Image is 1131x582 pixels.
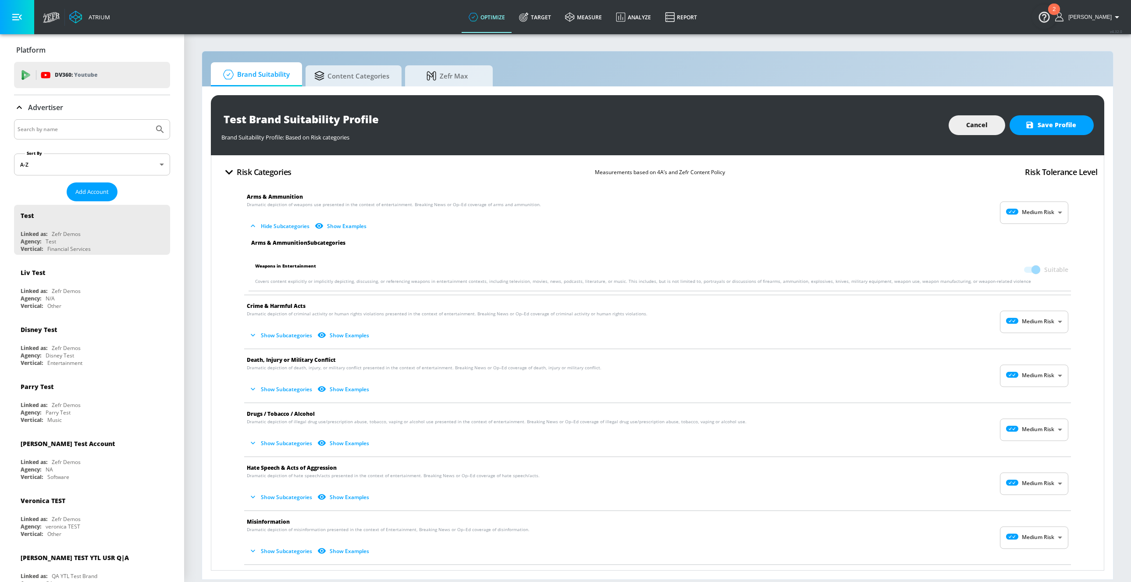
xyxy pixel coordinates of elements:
div: Linked as: [21,572,47,580]
div: 2 [1053,9,1056,21]
span: Death, Injury or Military Conflict [247,356,336,364]
button: Show Subcategories [247,544,316,558]
div: Zefr Demos [52,458,81,466]
div: Disney Test [46,352,74,359]
div: Financial Services [47,245,91,253]
span: Dramatic depiction of weapons use presented in the context of entertainment. Breaking News or Op–... [247,201,541,208]
span: Drugs / Tobacco / Alcohol [247,410,315,418]
div: Atrium [85,13,110,21]
a: measure [558,1,609,33]
div: Liv Test [21,268,45,277]
div: Vertical: [21,416,43,424]
p: Medium Risk [1022,209,1054,217]
div: Entertainment [47,359,82,367]
button: Add Account [67,182,117,201]
button: Show Examples [316,328,373,343]
label: Sort By [25,150,44,156]
button: Show Examples [313,219,370,233]
span: login as: shannon.belforti@zefr.com [1065,14,1112,20]
span: Zefr Max [414,65,480,86]
div: Zefr Demos [52,344,81,352]
div: Disney TestLinked as:Zefr DemosAgency:Disney TestVertical:Entertainment [14,319,170,369]
div: Parry TestLinked as:Zefr DemosAgency:Parry TestVertical:Music [14,376,170,426]
div: [PERSON_NAME] Test AccountLinked as:Zefr DemosAgency:NAVertical:Software [14,433,170,483]
p: Medium Risk [1022,480,1054,488]
div: N/A [46,295,55,302]
input: Search by name [18,124,150,135]
div: Agency: [21,409,41,416]
span: Hate Speech & Acts of Aggression [247,464,337,471]
div: TestLinked as:Zefr DemosAgency:TestVertical:Financial Services [14,205,170,255]
a: optimize [462,1,512,33]
div: Vertical: [21,245,43,253]
p: Measurements based on 4A’s and Zefr Content Policy [595,168,725,177]
button: Show Subcategories [247,328,316,343]
div: veronica TEST [46,523,80,530]
span: Dramatic depiction of misinformation presented in the context of Entertainment, Breaking News or ... [247,526,530,533]
span: Dramatic depiction of illegal drug use/prescription abuse, tobacco, vaping or alcohol use present... [247,418,747,425]
div: Other [47,530,61,538]
div: Zefr Demos [52,230,81,238]
button: Risk Categories [218,162,295,182]
div: Other [47,302,61,310]
button: Show Examples [316,544,373,558]
div: QA YTL Test Brand [52,572,97,580]
div: Parry Test [46,409,71,416]
div: Linked as: [21,287,47,295]
span: Add Account [75,187,109,197]
div: Liv TestLinked as:Zefr DemosAgency:N/AVertical:Other [14,262,170,312]
span: Brand Suitability [220,64,290,85]
div: Agency: [21,466,41,473]
div: [PERSON_NAME] Test Account [21,439,115,448]
button: Cancel [949,115,1005,135]
span: Crime & Harmful Acts [247,302,306,310]
div: Parry Test [21,382,53,391]
div: Veronica TESTLinked as:Zefr DemosAgency:veronica TESTVertical:Other [14,490,170,540]
p: Covers content explicitly or implicitly depicting, discussing, or referencing weapons in entertai... [255,278,1068,285]
div: Vertical: [21,473,43,481]
div: DV360: Youtube [14,62,170,88]
p: Medium Risk [1022,318,1054,326]
div: Agency: [21,238,41,245]
p: Medium Risk [1022,372,1054,380]
div: Brand Suitability Profile: Based on Risk categories [221,129,940,141]
h4: Risk Categories [237,166,292,178]
span: Misinformation [247,518,290,525]
span: Arms & Ammunition [247,193,303,200]
p: Advertiser [28,103,63,112]
p: Medium Risk [1022,534,1054,542]
span: Save Profile [1027,120,1076,131]
button: Show Subcategories [247,382,316,396]
span: Content Categories [314,65,389,86]
div: Zefr Demos [52,515,81,523]
button: Show Examples [316,382,373,396]
div: Vertical: [21,302,43,310]
span: Cancel [966,120,988,131]
button: Show Subcategories [247,436,316,450]
div: Test [21,211,34,220]
button: Show Examples [316,490,373,504]
a: Analyze [609,1,658,33]
div: Vertical: [21,359,43,367]
div: Linked as: [21,515,47,523]
div: Advertiser [14,95,170,120]
button: Save Profile [1010,115,1094,135]
div: Linked as: [21,401,47,409]
span: Weapons in Entertainment [255,261,316,278]
span: Dramatic depiction of criminal activity or human rights violations presented in the context of en... [247,311,647,317]
button: Show Subcategories [247,490,316,504]
span: Dramatic depiction of death, injury, or military conflict presented in the context of entertainme... [247,364,601,371]
p: Platform [16,45,46,55]
p: Medium Risk [1022,426,1054,434]
a: Report [658,1,704,33]
div: [PERSON_NAME] TEST YTL USR Q|A [21,553,129,562]
a: Atrium [69,11,110,24]
span: v 4.32.0 [1110,29,1122,34]
p: DV360: [55,70,97,80]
